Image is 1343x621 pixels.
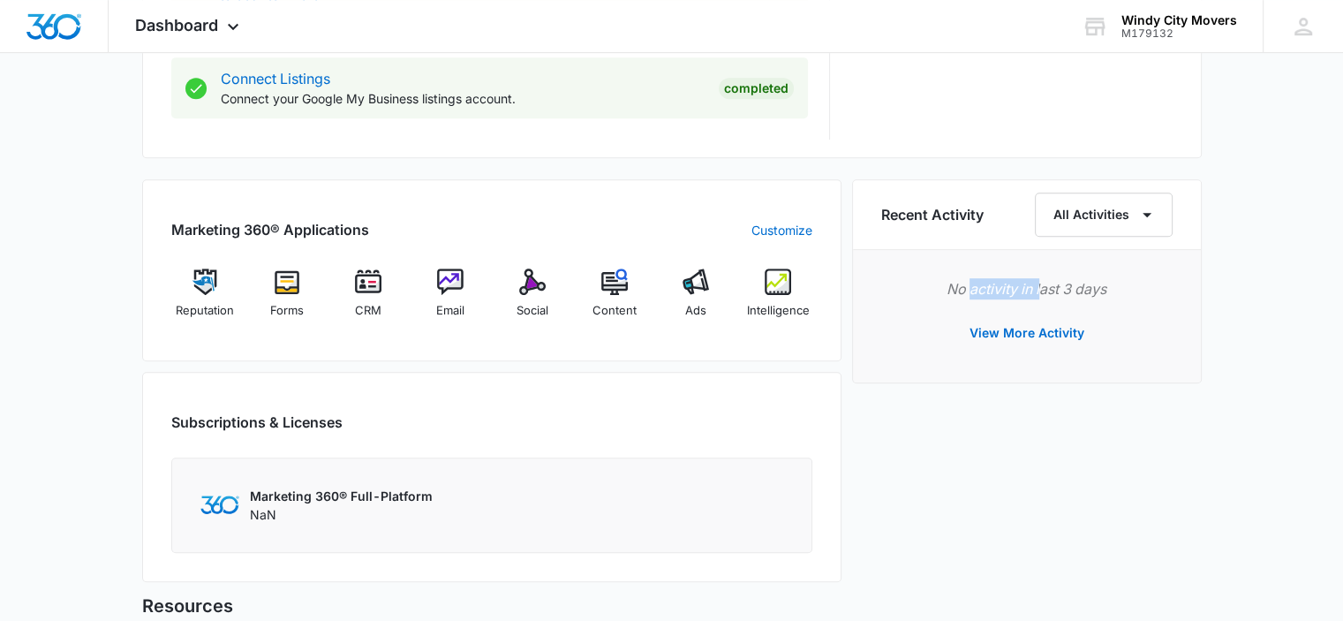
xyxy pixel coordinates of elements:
a: Connect Listings [221,70,330,87]
span: Content [592,302,637,320]
a: Content [580,269,648,332]
a: Intelligence [744,269,812,332]
div: NaN [250,487,433,524]
h2: Subscriptions & Licenses [171,412,343,433]
span: Reputation [176,302,234,320]
a: Social [499,269,567,332]
img: Marketing 360 Logo [200,496,239,514]
div: account name [1121,13,1237,27]
a: Email [417,269,485,332]
span: Forms [270,302,304,320]
a: CRM [335,269,403,332]
a: Customize [751,221,812,239]
span: Email [436,302,464,320]
button: All Activities [1035,193,1173,237]
p: Marketing 360® Full-Platform [250,487,433,505]
span: CRM [355,302,381,320]
div: account id [1121,27,1237,40]
a: Reputation [171,269,239,332]
h5: Resources [142,593,1202,619]
a: Forms [253,269,321,332]
p: No activity in last 3 days [881,278,1173,299]
p: Connect your Google My Business listings account. [221,89,705,108]
span: Ads [685,302,706,320]
div: Completed [719,78,794,99]
h6: Recent Activity [881,204,984,225]
h2: Marketing 360® Applications [171,219,369,240]
button: View More Activity [952,312,1102,354]
span: Dashboard [135,16,218,34]
a: Ads [662,269,730,332]
span: Social [517,302,548,320]
span: Intelligence [747,302,810,320]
